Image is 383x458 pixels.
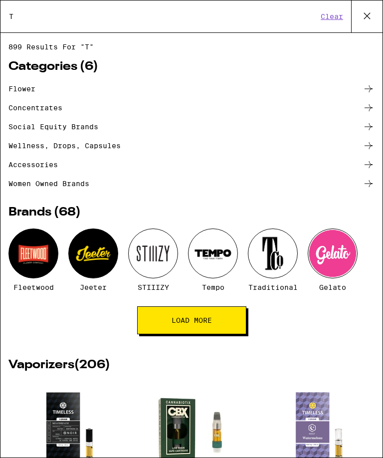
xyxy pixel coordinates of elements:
[8,102,375,114] a: concentrates
[8,12,318,21] input: Search for products & categories
[137,306,246,334] button: Load More
[319,283,346,291] span: Gelato
[8,43,375,51] span: 899 results for "T"
[8,207,375,219] h2: Brands ( 68 )
[8,140,375,152] a: Wellness, drops, capsules
[8,178,375,190] a: Women owned brands
[6,7,72,15] span: Hi. Need any help?
[8,359,375,371] h2: Vaporizers ( 206 )
[8,61,375,73] h2: Categories ( 6 )
[13,283,54,291] span: Fleetwood
[8,121,375,133] a: Social equity brands
[138,283,169,291] span: STIIIZY
[318,12,346,21] button: Clear
[8,83,375,95] a: flower
[8,159,375,171] a: accessories
[202,283,224,291] span: Tempo
[248,283,298,291] span: Traditional
[80,283,107,291] span: Jeeter
[172,317,212,324] span: Load More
